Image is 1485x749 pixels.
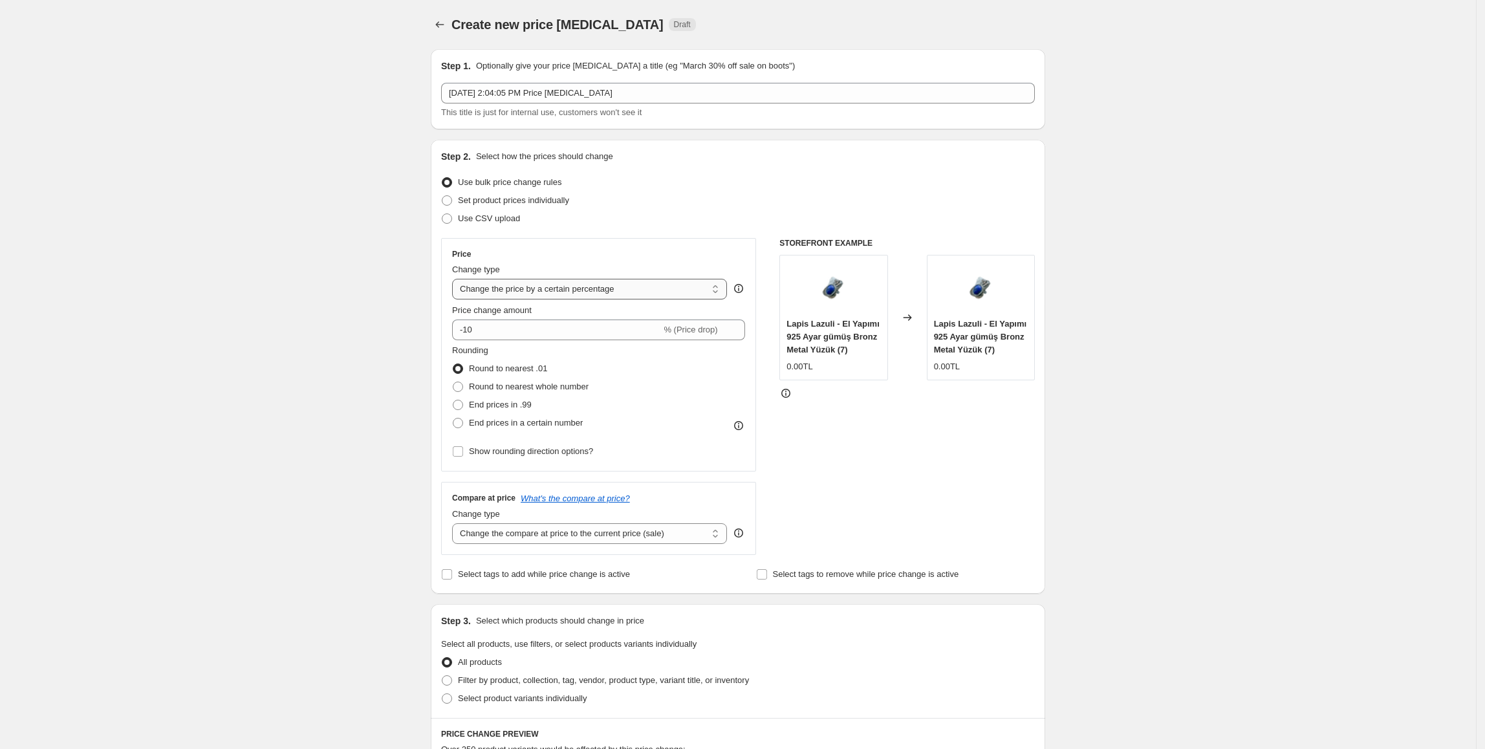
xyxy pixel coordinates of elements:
span: Lapis Lazuli - El Yapımı 925 Ayar gümüş Bronz Metal Yüzük (7) [786,319,880,354]
img: RGS00458_80x.png [955,262,1006,314]
p: Select how the prices should change [476,150,613,163]
span: Round to nearest .01 [469,364,547,373]
span: Select all products, use filters, or select products variants individually [441,639,697,649]
span: Create new price [MEDICAL_DATA] [451,17,664,32]
span: This title is just for internal use, customers won't see it [441,107,642,117]
input: -15 [452,320,661,340]
button: Price change jobs [431,16,449,34]
span: Show rounding direction options? [469,446,593,456]
h6: STOREFRONT EXAMPLE [779,238,1035,248]
span: All products [458,657,502,667]
input: 30% off holiday sale [441,83,1035,103]
span: Change type [452,265,500,274]
span: Use bulk price change rules [458,177,561,187]
h2: Step 2. [441,150,471,163]
span: 0.00TL [934,362,960,371]
span: % (Price drop) [664,325,717,334]
span: Select tags to add while price change is active [458,569,630,579]
span: Set product prices individually [458,195,569,205]
p: Optionally give your price [MEDICAL_DATA] a title (eg "March 30% off sale on boots") [476,60,795,72]
h2: Step 3. [441,614,471,627]
img: RGS00458_80x.png [808,262,860,314]
div: help [732,282,745,295]
div: help [732,526,745,539]
span: Round to nearest whole number [469,382,589,391]
span: Select product variants individually [458,693,587,703]
span: Select tags to remove while price change is active [773,569,959,579]
span: Change type [452,509,500,519]
p: Select which products should change in price [476,614,644,627]
span: End prices in .99 [469,400,532,409]
span: Rounding [452,345,488,355]
button: What's the compare at price? [521,494,630,503]
h6: PRICE CHANGE PREVIEW [441,729,1035,739]
span: End prices in a certain number [469,418,583,428]
span: Draft [674,19,691,30]
span: Filter by product, collection, tag, vendor, product type, variant title, or inventory [458,675,749,685]
h2: Step 1. [441,60,471,72]
span: Use CSV upload [458,213,520,223]
span: 0.00TL [786,362,812,371]
span: Lapis Lazuli - El Yapımı 925 Ayar gümüş Bronz Metal Yüzük (7) [934,319,1027,354]
h3: Compare at price [452,493,515,503]
span: Price change amount [452,305,532,315]
h3: Price [452,249,471,259]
